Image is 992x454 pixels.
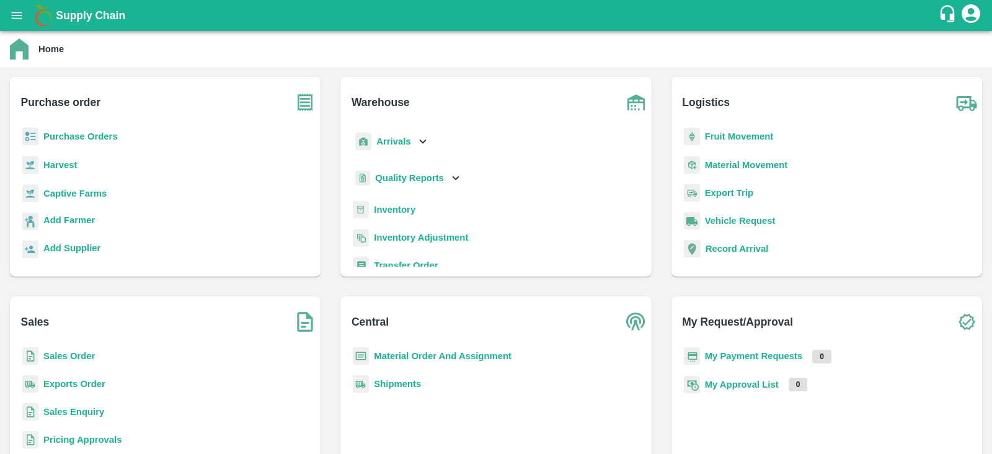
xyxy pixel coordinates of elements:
p: 0 [812,350,831,363]
img: shipments [353,375,369,393]
a: Sales Enquiry [43,407,104,417]
img: supplier [22,241,38,259]
img: warehouse [621,87,652,118]
img: reciept [22,128,38,146]
img: payment [684,347,700,365]
b: Home [38,44,64,54]
img: delivery [684,184,700,202]
a: Material Movement [705,160,788,170]
p: 0 [789,378,808,391]
b: Arrivals [376,136,410,146]
a: Fruit Movement [705,131,774,141]
img: centralMaterial [353,347,369,365]
button: open drawer [2,1,31,30]
a: Supply Chain [56,7,938,24]
img: sales [22,347,38,365]
div: Quality Reports [353,166,463,191]
div: Arrivals [353,128,430,156]
img: material [684,156,700,174]
a: Shipments [374,379,421,389]
a: Vehicle Request [705,216,776,226]
div: customer-support [938,4,960,27]
b: Add Supplier [43,243,100,253]
a: Purchase Orders [43,131,118,141]
img: truck [951,87,982,118]
a: Material Order And Assignment [374,351,511,361]
a: Add Supplier [43,241,100,258]
b: Sales [21,313,50,331]
b: Purchase order [21,94,100,111]
img: whInventory [353,201,369,219]
a: Sales Order [43,351,95,361]
a: Exports Order [43,379,105,389]
img: approval [684,375,700,394]
img: shipments [22,375,38,393]
div: account of current user [960,2,982,29]
img: fruit [684,128,700,146]
img: soSales [290,306,321,337]
a: My Payment Requests [705,351,803,361]
b: Quality Reports [375,173,444,183]
img: inventory [353,229,369,247]
a: Transfer Order [374,260,438,270]
img: check [951,306,982,337]
img: farmer [22,213,38,231]
img: whArrival [355,133,371,151]
a: Inventory [374,205,415,215]
a: Harvest [43,160,77,170]
img: home [10,38,29,60]
a: Inventory Adjustment [374,233,468,243]
img: whTransfer [353,257,369,275]
img: harvest [22,156,38,174]
b: Central [352,313,389,331]
img: logo [31,3,56,28]
img: recordArrival [684,240,701,257]
img: vehicle [684,212,700,230]
img: sales [22,403,38,421]
b: Logistics [682,94,730,111]
img: central [621,306,652,337]
img: harvest [22,184,38,203]
b: Supply Chain [56,9,125,22]
b: Add Farmer [43,215,95,225]
img: sales [22,431,38,449]
a: Add Farmer [43,213,95,230]
a: Pricing Approvals [43,435,122,445]
b: Warehouse [352,94,410,111]
a: Export Trip [705,188,753,198]
a: My Approval List [705,380,779,389]
img: qualityReport [355,171,370,186]
b: My Request/Approval [682,313,793,331]
a: Record Arrival [706,244,769,254]
a: Captive Farms [43,189,107,198]
img: purchase [290,87,321,118]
